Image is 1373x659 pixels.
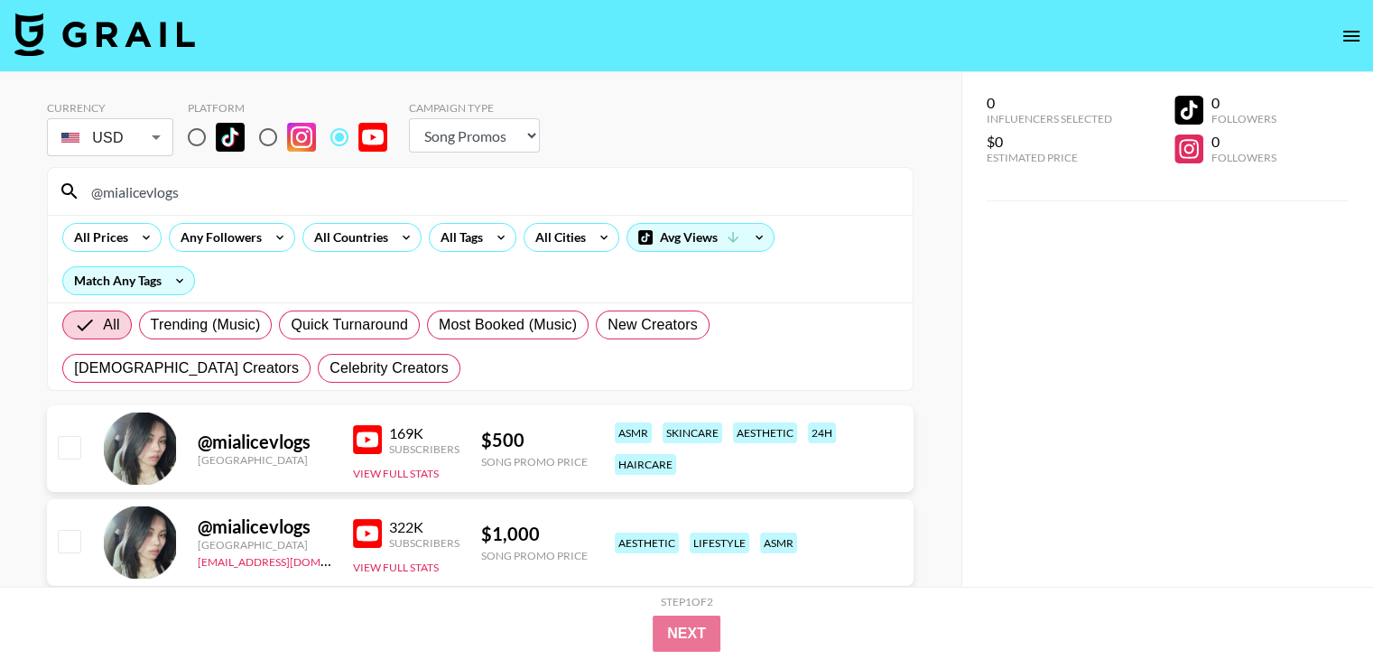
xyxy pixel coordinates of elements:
[481,523,588,545] div: $ 1,000
[733,422,797,443] div: aesthetic
[987,133,1112,151] div: $0
[188,101,402,115] div: Platform
[353,519,382,548] img: YouTube
[409,101,540,115] div: Campaign Type
[627,224,774,251] div: Avg Views
[47,101,173,115] div: Currency
[103,314,119,336] span: All
[51,122,170,153] div: USD
[808,422,836,443] div: 24h
[1211,112,1276,125] div: Followers
[198,453,331,467] div: [GEOGRAPHIC_DATA]
[389,424,459,442] div: 169K
[63,224,132,251] div: All Prices
[14,13,195,56] img: Grail Talent
[287,123,316,152] img: Instagram
[615,454,676,475] div: haircare
[74,357,299,379] span: [DEMOGRAPHIC_DATA] Creators
[760,533,797,553] div: asmr
[1283,569,1351,637] iframe: Drift Widget Chat Controller
[198,515,331,538] div: @ mialicevlogs
[1333,18,1369,54] button: open drawer
[439,314,577,336] span: Most Booked (Music)
[653,616,720,652] button: Next
[303,224,392,251] div: All Countries
[198,538,331,552] div: [GEOGRAPHIC_DATA]
[151,314,261,336] span: Trending (Music)
[481,455,588,469] div: Song Promo Price
[389,536,459,550] div: Subscribers
[329,357,449,379] span: Celebrity Creators
[987,151,1112,164] div: Estimated Price
[661,595,713,608] div: Step 1 of 2
[663,422,722,443] div: skincare
[1211,133,1276,151] div: 0
[198,552,379,569] a: [EMAIL_ADDRESS][DOMAIN_NAME]
[216,123,245,152] img: TikTok
[170,224,265,251] div: Any Followers
[481,549,588,562] div: Song Promo Price
[353,425,382,454] img: YouTube
[987,94,1112,112] div: 0
[524,224,589,251] div: All Cities
[63,267,194,294] div: Match Any Tags
[481,429,588,451] div: $ 500
[1211,94,1276,112] div: 0
[615,422,652,443] div: asmr
[389,442,459,456] div: Subscribers
[198,431,331,453] div: @ mialicevlogs
[80,177,902,206] input: Search by User Name
[987,112,1112,125] div: Influencers Selected
[353,561,439,574] button: View Full Stats
[291,314,408,336] span: Quick Turnaround
[608,314,698,336] span: New Creators
[690,533,749,553] div: lifestyle
[389,518,459,536] div: 322K
[358,123,387,152] img: YouTube
[1211,151,1276,164] div: Followers
[353,467,439,480] button: View Full Stats
[430,224,487,251] div: All Tags
[615,533,679,553] div: aesthetic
